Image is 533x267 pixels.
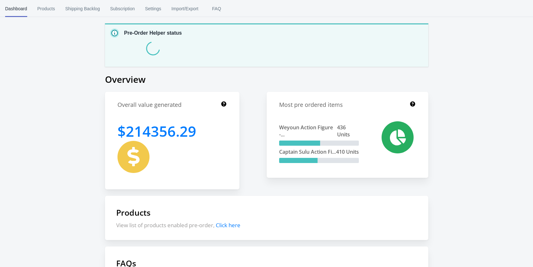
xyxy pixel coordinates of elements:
[105,73,428,85] h1: Overview
[279,148,336,155] span: Captain Sulu Action Fi...
[37,0,55,17] span: Products
[117,121,126,141] span: $
[209,0,225,17] span: FAQ
[117,101,182,109] h1: Overall value generated
[116,221,417,229] p: View list of products enabled pre-order,
[110,0,135,17] span: Subscription
[279,124,337,138] span: Weyoun Action Figure -...
[279,101,343,109] h1: Most pre ordered items
[337,124,359,138] span: 436 Units
[145,0,161,17] span: Settings
[216,221,240,229] span: Click here
[65,0,100,17] span: Shipping Backlog
[336,148,359,155] span: 410 Units
[124,29,182,37] p: Pre-Order Helper status
[5,0,27,17] span: Dashboard
[172,0,198,17] span: Import/Export
[116,207,417,218] h1: Products
[117,121,196,141] h1: 214356.29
